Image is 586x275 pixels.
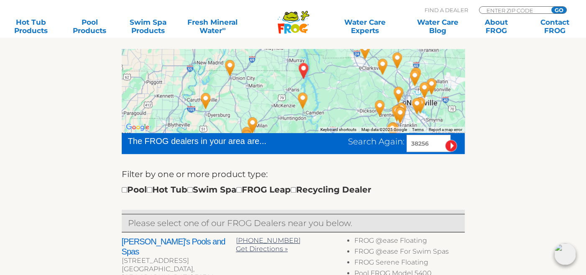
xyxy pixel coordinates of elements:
div: Sango Pool & Spa - 58 miles away. [373,55,392,78]
input: Submit [445,140,457,152]
div: Pool Hot Tub Swim Spa FROG Leap Recycling Dealer [122,183,371,196]
li: FROG @ease Floating [354,236,464,247]
div: Pool & Spa Depot LLC - Brentwood - 77 miles away. [392,99,411,122]
div: Betty's Pools and Spas - 22 miles away. [293,89,312,112]
div: Volunteer Pools & Spas - Fairview - 62 miles away. [370,97,389,119]
div: Leslie's Poolmart, Inc. # 876 - 64 miles away. [237,126,256,149]
a: Hot TubProducts [8,18,54,35]
a: Water CareBlog [415,18,461,35]
div: Hutch Pools - 69 miles away. [388,49,407,72]
p: Find A Dealer [425,6,468,14]
div: Fox Pools & Spas of Nashville - 82 miles away. [405,67,425,89]
span: Map data ©2025 Google [361,127,407,132]
a: [PHONE_NUMBER] [236,236,301,244]
div: Leslie's Poolmart, Inc. # 959 - 72 miles away. [389,83,408,106]
div: [STREET_ADDRESS] [122,257,236,265]
a: Water CareExperts [328,18,402,35]
li: FROG @ease For Swim Spas [354,247,464,258]
input: Zip Code Form [486,7,542,14]
div: Pool & Spa Depot LLC - La Vergne - 89 miles away. [411,94,430,116]
div: Sunpoint Pool & Patio - 75 miles away. [196,90,215,112]
div: Blue Hawaiian Pools & Spas - 63 miles away. [237,123,256,146]
a: Report a map error [429,127,462,132]
li: FROG Serene Floating [354,258,464,269]
div: Family Leisure - Franklin - 78 miles away. [391,103,410,126]
sup: ∞ [222,26,225,32]
div: Aloha Pools & Spas - Union City - 54 miles away. [220,57,240,79]
div: Family Leisure - Nashville - 87 miles away. [407,95,427,117]
div: Pool & Spa Depot LLC - Clarksville - 47 miles away. [356,40,375,62]
div: Hot Spring Spas of Music City - Lebanon - 94 miles away. [422,75,441,98]
div: Leslie's Poolmart, Inc. # 915 - 90 miles away. [415,79,434,101]
div: SPRINGVILLE, TN 38256 [294,59,313,82]
h2: [PERSON_NAME]'s Pools and Spas [122,236,236,257]
a: PoolProducts [67,18,113,35]
div: Aloha Pools & Spas - Jackson - 65 miles away. [238,127,257,150]
p: Please select one of our FROG Dealers near you below. [128,216,458,230]
a: AboutFROG [473,18,519,35]
div: Leisure Time Pool & Spa - 79 miles away. [383,119,402,142]
img: openIcon [554,243,576,265]
div: R & R Pools and Spas - 55 miles away. [243,114,262,136]
div: The FROG dealers in your area are... [128,135,297,147]
div: Peek Pool & Spas - 79 miles away. [384,119,403,141]
div: Leslie's Poolmart, Inc. # 647 - 82 miles away. [407,64,426,87]
span: Search Again: [348,136,404,146]
a: Swim SpaProducts [125,18,171,35]
button: Keyboard shortcuts [320,127,356,133]
a: ContactFROG [532,18,578,35]
div: Hot Spring Spas of Music City - Franklin - 78 miles away. [391,104,410,126]
a: Open this area in Google Maps (opens a new window) [124,122,151,133]
a: Terms (opens in new tab) [412,127,424,132]
a: Fresh MineralWater∞ [184,18,241,35]
a: Get Directions » [236,245,288,253]
label: Filter by one or more product type: [122,167,268,181]
img: Google [124,122,151,133]
div: Franklin Pool & Spas - 75 miles away. [387,102,407,124]
input: GO [551,7,566,13]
